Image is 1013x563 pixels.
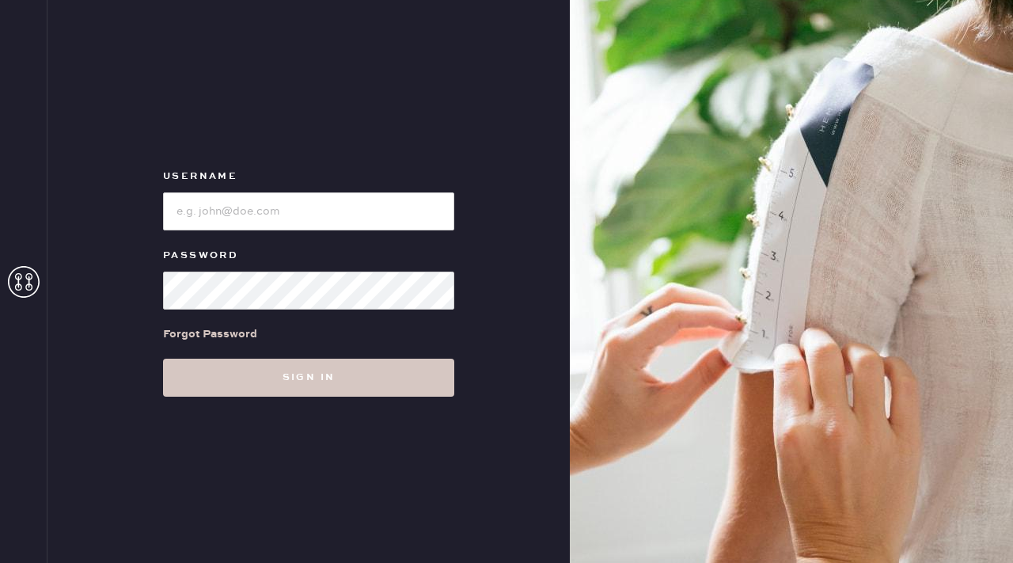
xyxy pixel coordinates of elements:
[163,192,454,230] input: e.g. john@doe.com
[163,246,454,265] label: Password
[163,325,257,343] div: Forgot Password
[163,167,454,186] label: Username
[163,359,454,397] button: Sign in
[163,310,257,359] a: Forgot Password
